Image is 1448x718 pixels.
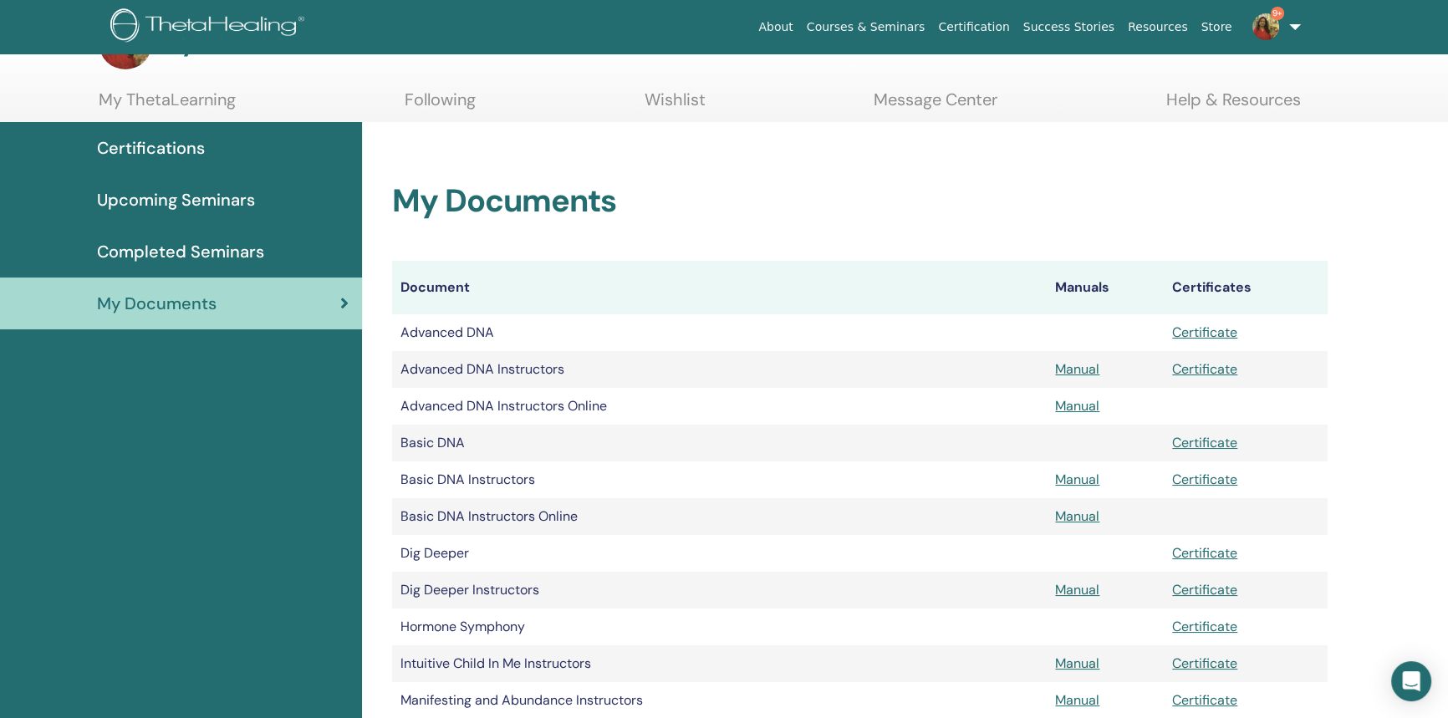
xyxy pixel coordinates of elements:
[1195,12,1239,43] a: Store
[97,187,255,212] span: Upcoming Seminars
[392,572,1047,609] td: Dig Deeper Instructors
[392,261,1047,314] th: Document
[1172,618,1237,635] a: Certificate
[392,351,1047,388] td: Advanced DNA Instructors
[392,425,1047,461] td: Basic DNA
[1055,360,1099,378] a: Manual
[1172,471,1237,488] a: Certificate
[405,89,476,122] a: Following
[392,388,1047,425] td: Advanced DNA Instructors Online
[1172,654,1237,672] a: Certificate
[1047,261,1164,314] th: Manuals
[1252,13,1279,40] img: default.jpg
[392,609,1047,645] td: Hormone Symphony
[1017,12,1121,43] a: Success Stories
[1172,544,1237,562] a: Certificate
[800,12,932,43] a: Courses & Seminars
[1172,581,1237,598] a: Certificate
[1172,434,1237,451] a: Certificate
[1164,261,1328,314] th: Certificates
[99,89,236,122] a: My ThetaLearning
[392,314,1047,351] td: Advanced DNA
[97,239,264,264] span: Completed Seminars
[874,89,997,122] a: Message Center
[1121,12,1195,43] a: Resources
[1055,581,1099,598] a: Manual
[1055,471,1099,488] a: Manual
[752,12,799,43] a: About
[392,498,1047,535] td: Basic DNA Instructors Online
[392,461,1047,498] td: Basic DNA Instructors
[1172,360,1237,378] a: Certificate
[1166,89,1301,122] a: Help & Resources
[110,8,310,46] img: logo.png
[392,645,1047,682] td: Intuitive Child In Me Instructors
[931,12,1016,43] a: Certification
[1391,661,1431,701] div: Open Intercom Messenger
[1172,323,1237,341] a: Certificate
[1271,7,1284,20] span: 9+
[1172,691,1237,709] a: Certificate
[392,182,1328,221] h2: My Documents
[97,135,205,160] span: Certifications
[159,28,329,58] h3: My Dashboard
[97,291,217,316] span: My Documents
[1055,397,1099,415] a: Manual
[1055,507,1099,525] a: Manual
[1055,691,1099,709] a: Manual
[1055,654,1099,672] a: Manual
[392,535,1047,572] td: Dig Deeper
[645,89,706,122] a: Wishlist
